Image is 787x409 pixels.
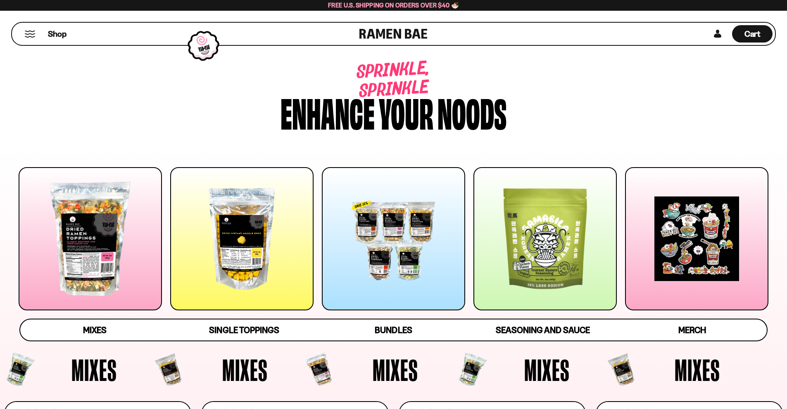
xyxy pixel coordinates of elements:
[618,319,767,340] a: Merch
[48,25,67,43] a: Shop
[222,355,268,385] span: Mixes
[83,325,107,335] span: Mixes
[468,319,617,340] a: Seasoning and Sauce
[678,325,706,335] span: Merch
[209,325,279,335] span: Single Toppings
[379,92,433,131] div: your
[437,92,506,131] div: noods
[373,355,418,385] span: Mixes
[496,325,590,335] span: Seasoning and Sauce
[319,319,468,340] a: Bundles
[281,92,375,131] div: Enhance
[24,31,36,38] button: Mobile Menu Trigger
[524,355,570,385] span: Mixes
[744,29,761,39] span: Cart
[48,28,67,40] span: Shop
[20,319,169,340] a: Mixes
[71,355,117,385] span: Mixes
[169,319,319,340] a: Single Toppings
[732,23,773,45] div: Cart
[328,1,459,9] span: Free U.S. Shipping on Orders over $40 🍜
[675,355,720,385] span: Mixes
[375,325,412,335] span: Bundles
